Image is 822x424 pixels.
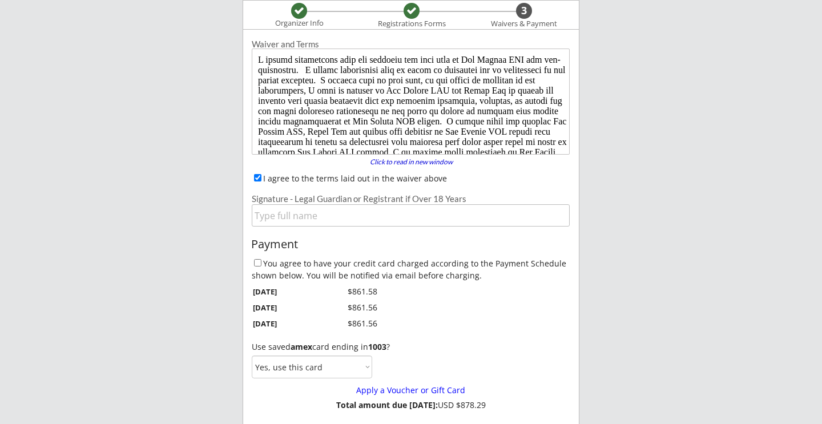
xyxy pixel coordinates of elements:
[252,204,570,227] input: Type full name
[321,286,377,297] div: $861.58
[253,286,305,297] div: [DATE]
[252,258,566,281] label: You agree to have your credit card charged according to the Payment Schedule shown below. You wil...
[321,302,377,313] div: $861.56
[268,19,331,28] div: Organizer Info
[253,318,305,329] div: [DATE]
[368,341,386,352] strong: 1003
[252,195,570,203] div: Signature - Legal Guardian or Registrant if Over 18 Years
[291,341,312,352] strong: amex
[252,40,570,49] div: Waiver and Terms
[372,19,451,29] div: Registrations Forms
[263,173,447,184] label: I agree to the terms laid out in the waiver above
[516,5,532,17] div: 3
[252,342,570,352] div: Use saved card ending in ?
[336,399,438,410] strong: Total amount due [DATE]:
[251,238,571,251] div: Payment
[362,159,460,165] div: Click to read in new window
[332,401,489,410] div: USD $878.29
[258,386,563,395] div: Apply a Voucher or Gift Card
[485,19,563,29] div: Waivers & Payment
[5,5,313,210] body: L ipsumd sitametcons adip eli seddoeiu tem inci utla et Dol Magnaa ENI adm ven-quisnostru. E ulla...
[253,302,305,313] div: [DATE]
[321,318,377,329] div: $861.56
[362,159,460,168] a: Click to read in new window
